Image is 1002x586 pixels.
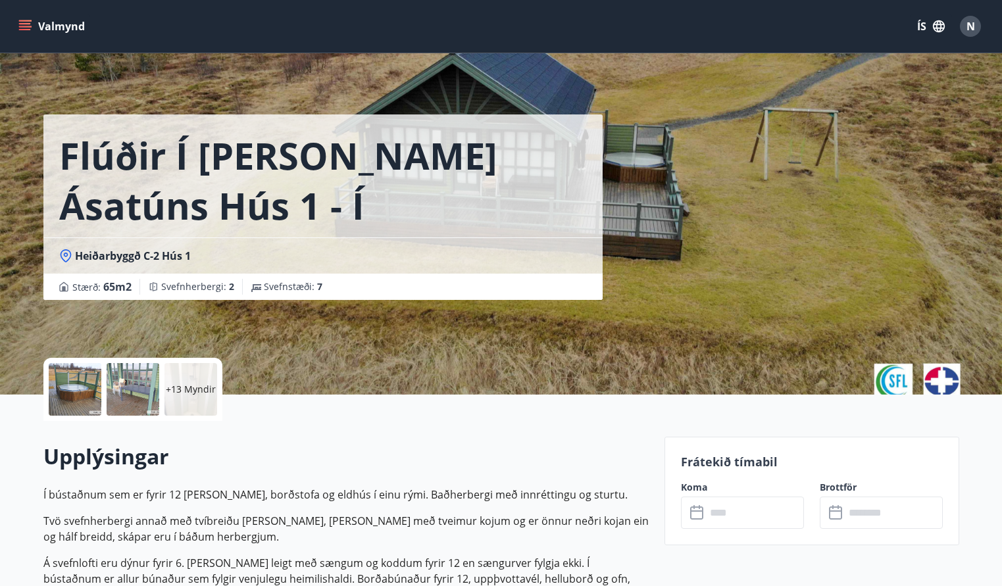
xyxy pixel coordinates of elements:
[75,249,191,263] span: Heiðarbyggð C-2 Hús 1
[43,487,649,502] p: Í bústaðnum sem er fyrir 12 [PERSON_NAME], borðstofa og eldhús í einu rými. Baðherbergi með innré...
[166,383,216,396] p: +13 Myndir
[820,481,943,494] label: Brottför
[681,481,804,494] label: Koma
[16,14,90,38] button: menu
[59,130,587,230] h1: Flúðir í [PERSON_NAME] Ásatúns hús 1 - í [GEOGRAPHIC_DATA] C
[43,513,649,545] p: Tvö svefnherbergi annað með tvíbreiðu [PERSON_NAME], [PERSON_NAME] með tveimur kojum og er önnur ...
[103,280,132,294] span: 65 m2
[229,280,234,293] span: 2
[72,279,132,295] span: Stærð :
[681,453,943,470] p: Frátekið tímabil
[317,280,322,293] span: 7
[43,442,649,471] h2: Upplýsingar
[955,11,986,42] button: N
[161,280,234,293] span: Svefnherbergi :
[966,19,975,34] span: N
[910,14,952,38] button: ÍS
[264,280,322,293] span: Svefnstæði :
